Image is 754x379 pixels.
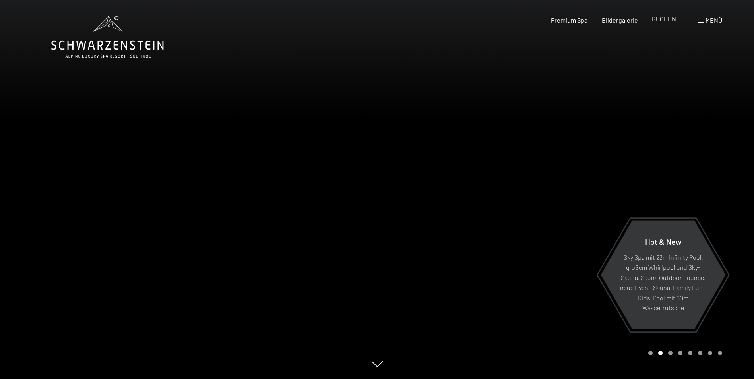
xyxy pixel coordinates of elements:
div: Carousel Page 8 [718,351,722,355]
div: Carousel Page 5 [688,351,692,355]
div: Carousel Pagination [645,351,722,355]
div: Carousel Page 4 [678,351,682,355]
div: Carousel Page 6 [698,351,702,355]
a: BUCHEN [652,15,676,23]
span: Hot & New [645,236,682,246]
p: Sky Spa mit 23m Infinity Pool, großem Whirlpool und Sky-Sauna, Sauna Outdoor Lounge, neue Event-S... [620,252,706,313]
a: Hot & New Sky Spa mit 23m Infinity Pool, großem Whirlpool und Sky-Sauna, Sauna Outdoor Lounge, ne... [600,220,726,329]
div: Carousel Page 2 (Current Slide) [658,351,663,355]
div: Carousel Page 7 [708,351,712,355]
a: Premium Spa [551,16,587,24]
span: Menü [706,16,722,24]
div: Carousel Page 1 [648,351,653,355]
a: Bildergalerie [602,16,638,24]
div: Carousel Page 3 [668,351,673,355]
